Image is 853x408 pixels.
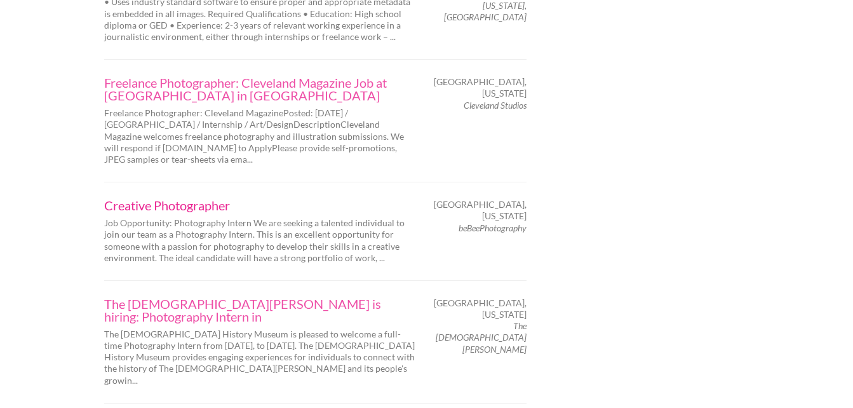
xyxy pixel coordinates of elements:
[104,76,415,102] a: Freelance Photographer: Cleveland Magazine Job at [GEOGRAPHIC_DATA] in [GEOGRAPHIC_DATA]
[464,100,527,111] em: Cleveland Studios
[436,320,527,354] em: The [DEMOGRAPHIC_DATA][PERSON_NAME]
[434,297,527,320] span: [GEOGRAPHIC_DATA], [US_STATE]
[104,297,415,323] a: The [DEMOGRAPHIC_DATA][PERSON_NAME] is hiring: Photography Intern in
[104,329,415,386] p: The [DEMOGRAPHIC_DATA] History Museum is pleased to welcome a full-time Photography Intern from [...
[434,199,527,222] span: [GEOGRAPHIC_DATA], [US_STATE]
[104,199,415,212] a: Creative Photographer
[434,76,527,99] span: [GEOGRAPHIC_DATA], [US_STATE]
[104,107,415,165] p: Freelance Photographer: Cleveland MagazinePosted: [DATE] / [GEOGRAPHIC_DATA] / Internship / Art/D...
[104,217,415,264] p: Job Opportunity: Photography Intern We are seeking a talented individual to join our team as a Ph...
[459,222,527,233] em: beBeePhotography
